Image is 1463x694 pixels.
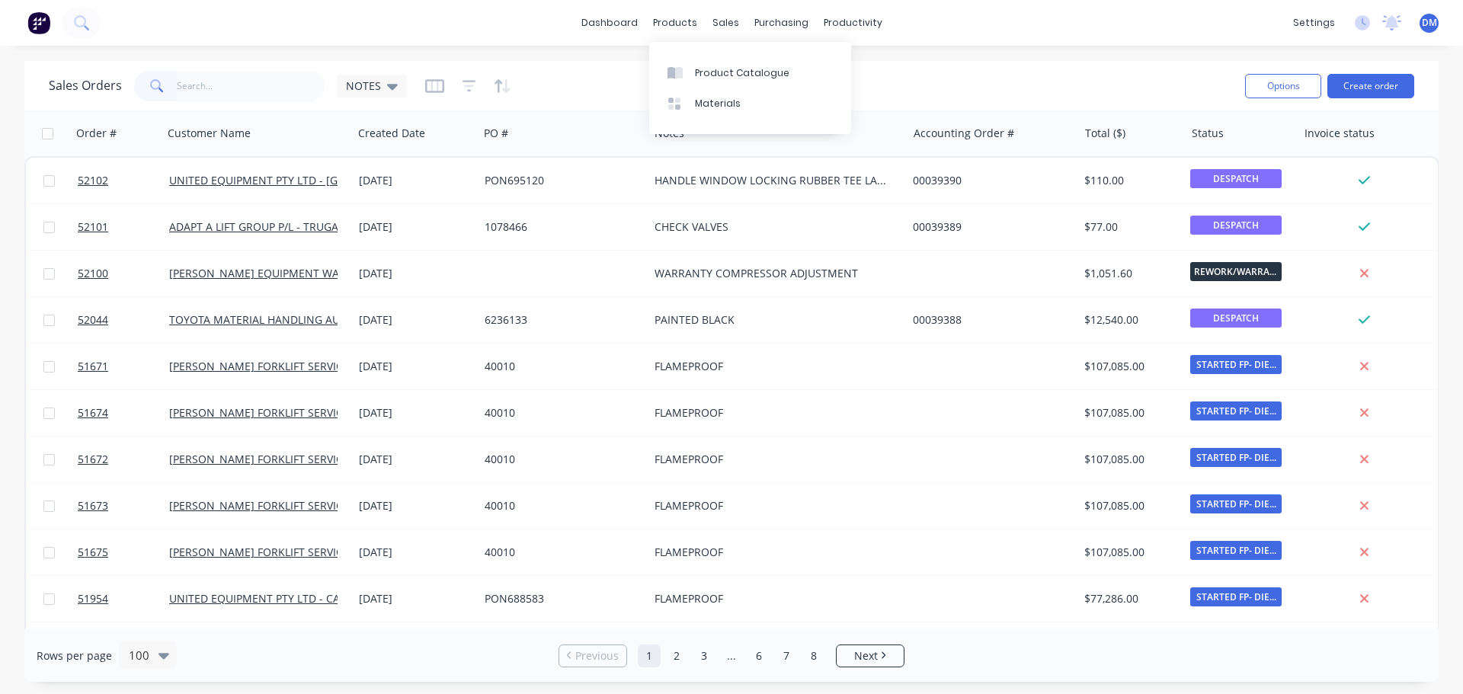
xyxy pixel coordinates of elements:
[1084,405,1173,421] div: $107,085.00
[76,126,117,141] div: Order #
[78,344,169,389] a: 51671
[169,545,470,559] a: [PERSON_NAME] FORKLIFT SERVICES - [GEOGRAPHIC_DATA]
[1422,16,1437,30] span: DM
[358,126,425,141] div: Created Date
[695,66,789,80] div: Product Catalogue
[78,437,169,482] a: 51672
[78,359,108,374] span: 51671
[1084,312,1173,328] div: $12,540.00
[37,648,112,664] span: Rows per page
[1245,74,1321,98] button: Options
[1190,448,1282,467] span: STARTED FP- DIE...
[485,312,635,328] div: 6236133
[1190,309,1282,328] span: DESPATCH
[649,57,851,88] a: Product Catalogue
[1190,401,1282,421] span: STARTED FP- DIE...
[359,266,472,281] div: [DATE]
[78,266,108,281] span: 52100
[695,97,741,110] div: Materials
[1084,545,1173,560] div: $107,085.00
[78,297,169,343] a: 52044
[78,390,169,436] a: 51674
[1084,359,1173,374] div: $107,085.00
[169,498,470,513] a: [PERSON_NAME] FORKLIFT SERVICES - [GEOGRAPHIC_DATA]
[78,251,169,296] a: 52100
[705,11,747,34] div: sales
[78,498,108,513] span: 51673
[655,405,888,421] div: FLAMEPROOF
[169,452,470,466] a: [PERSON_NAME] FORKLIFT SERVICES - [GEOGRAPHIC_DATA]
[552,644,911,667] ul: Pagination
[169,312,466,327] a: TOYOTA MATERIAL HANDLING AUST P/L-DANDENONG STH
[1190,541,1282,560] span: STARTED FP- DIE...
[837,648,904,664] a: Next page
[802,644,825,667] a: Page 8
[359,498,472,513] div: [DATE]
[78,204,169,250] a: 52101
[574,11,645,34] a: dashboard
[485,359,635,374] div: 40010
[169,266,339,280] a: [PERSON_NAME] EQUIPMENT WA
[1305,126,1375,141] div: Invoice status
[649,88,851,119] a: Materials
[665,644,688,667] a: Page 2
[655,312,888,328] div: PAINTED BLACK
[78,529,169,575] a: 51675
[169,591,360,606] a: UNITED EQUIPMENT PTY LTD - CAVAN
[914,126,1014,141] div: Accounting Order #
[575,648,619,664] span: Previous
[1190,587,1282,606] span: STARTED FP- DIE...
[655,173,888,188] div: HANDLE WINDOW LOCKING RUBBER TEE LATCH
[346,78,381,94] span: NOTES
[169,173,431,187] a: UNITED EQUIPMENT PTY LTD - [GEOGRAPHIC_DATA]
[49,78,122,93] h1: Sales Orders
[359,591,472,606] div: [DATE]
[1190,494,1282,513] span: STARTED FP- DIE...
[1190,216,1282,235] span: DESPATCH
[78,158,169,203] a: 52102
[655,452,888,467] div: FLAMEPROOF
[169,219,365,234] a: ADAPT A LIFT GROUP P/L - TRUGANINA
[485,498,635,513] div: 40010
[78,452,108,467] span: 51672
[655,545,888,560] div: FLAMEPROOF
[169,405,470,420] a: [PERSON_NAME] FORKLIFT SERVICES - [GEOGRAPHIC_DATA]
[638,644,661,667] a: Page 1 is your current page
[169,359,470,373] a: [PERSON_NAME] FORKLIFT SERVICES - [GEOGRAPHIC_DATA]
[177,71,325,101] input: Search...
[78,545,108,560] span: 51675
[913,312,1064,328] div: 00039388
[1084,452,1173,467] div: $107,085.00
[748,644,770,667] a: Page 6
[359,359,472,374] div: [DATE]
[645,11,705,34] div: products
[1190,262,1282,281] span: REWORK/WARRANTY
[1190,169,1282,188] span: DESPATCH
[485,405,635,421] div: 40010
[655,591,888,606] div: FLAMEPROOF
[1084,591,1173,606] div: $77,286.00
[359,312,472,328] div: [DATE]
[78,591,108,606] span: 51954
[693,644,715,667] a: Page 3
[485,452,635,467] div: 40010
[78,219,108,235] span: 52101
[78,173,108,188] span: 52102
[913,173,1064,188] div: 00039390
[485,173,635,188] div: PON695120
[485,545,635,560] div: 40010
[484,126,508,141] div: PO #
[1084,498,1173,513] div: $107,085.00
[747,11,816,34] div: purchasing
[78,622,169,668] a: 51676
[359,452,472,467] div: [DATE]
[168,126,251,141] div: Customer Name
[775,644,798,667] a: Page 7
[655,359,888,374] div: FLAMEPROOF
[359,545,472,560] div: [DATE]
[78,483,169,529] a: 51673
[27,11,50,34] img: Factory
[78,405,108,421] span: 51674
[359,173,472,188] div: [DATE]
[655,219,888,235] div: CHECK VALVES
